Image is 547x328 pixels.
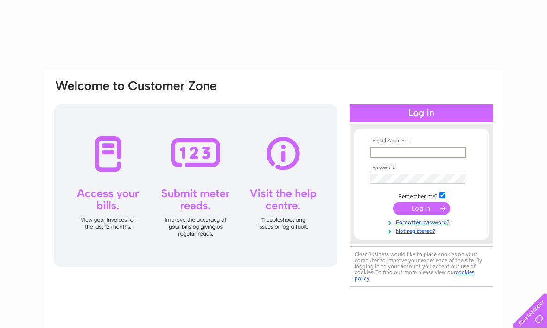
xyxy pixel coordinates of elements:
input: Submit [393,202,450,215]
a: cookies policy [355,269,474,282]
th: Email Address: [368,138,475,144]
th: Password: [368,165,475,171]
td: Remember me? [368,191,475,200]
a: Not registered? [370,226,475,235]
div: Clear Business would like to place cookies on your computer to improve your experience of the sit... [350,246,493,287]
a: Forgotten password? [370,217,475,226]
